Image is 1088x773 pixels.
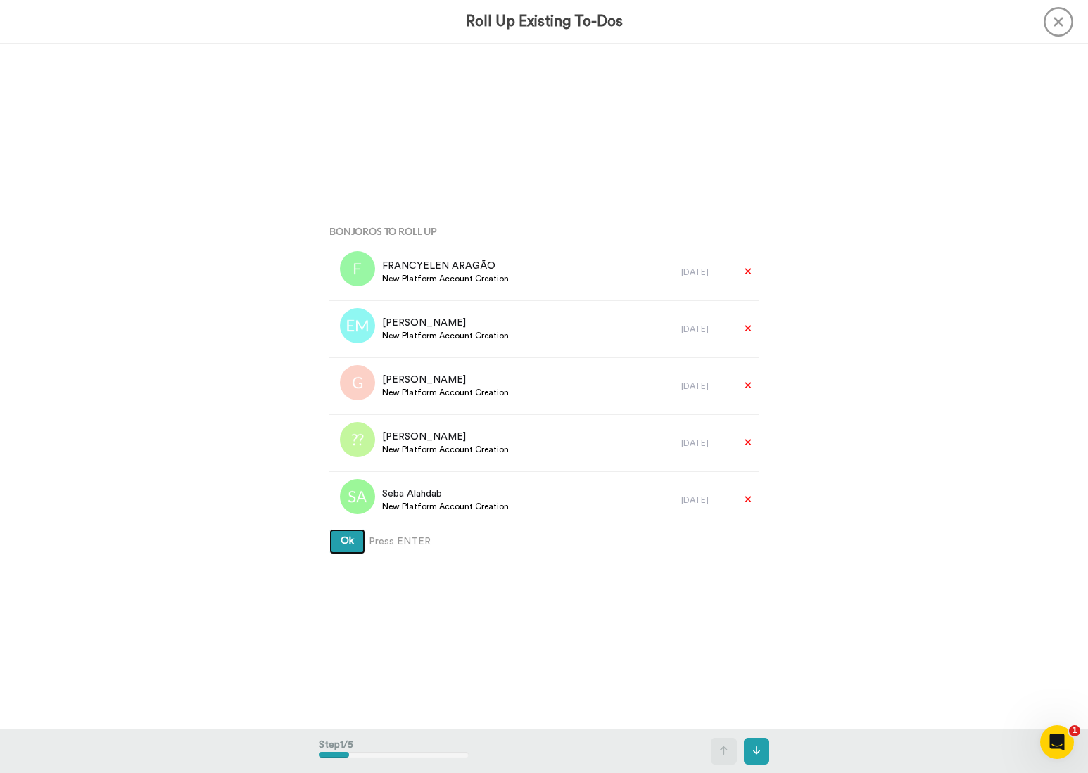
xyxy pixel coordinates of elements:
div: Step 1 / 5 [319,731,469,772]
span: [PERSON_NAME] [382,373,509,387]
span: New Platform Account Creation [382,330,509,341]
img: em.png [340,308,375,343]
div: [DATE] [681,494,730,506]
span: New Platform Account Creation [382,387,509,398]
h4: Bonjoros To Roll Up [329,226,759,236]
span: Seba Alahdab [382,487,509,501]
span: New Platform Account Creation [382,444,509,455]
button: Ok [329,529,365,554]
span: New Platform Account Creation [382,273,509,284]
span: Ok [341,536,354,546]
div: [DATE] [681,381,730,392]
div: [DATE] [681,324,730,335]
span: FRANCYELEN ARAGÃO [382,259,509,273]
span: 1 [1069,725,1080,736]
span: [PERSON_NAME] [382,316,509,330]
div: [DATE] [681,437,730,449]
span: [PERSON_NAME] [382,430,509,444]
h3: Roll Up Existing To-Dos [466,13,623,30]
img: sa.png [340,479,375,514]
iframe: Intercom live chat [1040,725,1074,759]
img: avatar [340,422,375,457]
img: g.png [340,365,375,400]
span: Press ENTER [369,535,431,549]
span: New Platform Account Creation [382,501,509,512]
div: [DATE] [681,267,730,278]
img: f.png [340,251,375,286]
